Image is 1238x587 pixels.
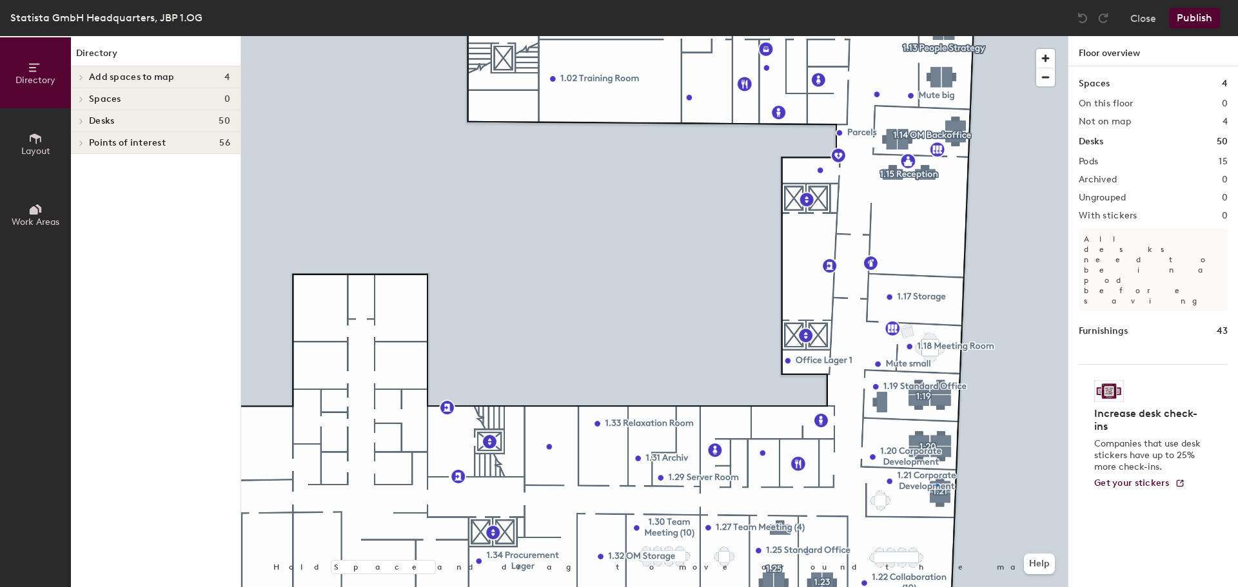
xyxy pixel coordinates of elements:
h1: 4 [1222,77,1228,91]
h1: 50 [1217,135,1228,149]
span: 56 [219,138,230,148]
h1: Floor overview [1068,36,1238,66]
img: Undo [1076,12,1089,24]
h2: 0 [1222,99,1228,109]
button: Help [1024,553,1055,574]
span: 0 [224,94,230,104]
h2: Pods [1079,157,1098,167]
h2: 4 [1223,117,1228,127]
h2: Archived [1079,175,1117,185]
span: Get your stickers [1094,477,1170,488]
h4: Increase desk check-ins [1094,407,1204,433]
span: Desks [89,116,114,126]
span: Directory [15,75,55,86]
button: Publish [1169,8,1220,28]
h1: Furnishings [1079,324,1128,338]
h2: On this floor [1079,99,1134,109]
a: Get your stickers [1094,478,1185,489]
span: Layout [21,146,50,157]
img: Redo [1097,12,1110,24]
h2: 0 [1222,193,1228,203]
span: 50 [219,116,230,126]
h2: With stickers [1079,211,1137,221]
h2: 0 [1222,175,1228,185]
h2: 0 [1222,211,1228,221]
h1: Directory [71,46,241,66]
h1: Desks [1079,135,1103,149]
span: Spaces [89,94,121,104]
div: Statista GmbH Headquarters, JBP 1.OG [10,10,202,26]
span: Points of interest [89,138,166,148]
img: Sticker logo [1094,380,1124,402]
span: Work Areas [12,217,59,227]
h1: Spaces [1079,77,1110,91]
h2: Ungrouped [1079,193,1126,203]
span: Add spaces to map [89,72,175,82]
h2: 15 [1219,157,1228,167]
span: 4 [224,72,230,82]
p: Companies that use desk stickers have up to 25% more check-ins. [1094,438,1204,473]
p: All desks need to be in a pod before saving [1079,229,1228,311]
button: Close [1130,8,1156,28]
h2: Not on map [1079,117,1131,127]
h1: 43 [1217,324,1228,338]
